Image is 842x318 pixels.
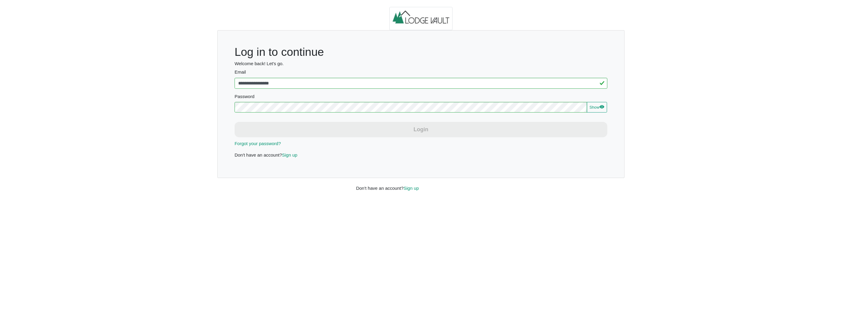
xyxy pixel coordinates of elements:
a: Sign up [404,186,419,191]
img: logo.2b93711c.jpg [389,7,453,30]
p: Don't have an account? [235,152,607,159]
div: Don't have an account? [352,178,491,192]
button: Showeye fill [587,102,607,113]
a: Forgot your password? [235,141,281,146]
h1: Log in to continue [235,45,607,59]
svg: eye fill [600,104,604,109]
h6: Welcome back! Let's go. [235,61,607,66]
legend: Password [235,93,607,102]
label: Email [235,69,607,76]
a: Sign up [282,152,297,157]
